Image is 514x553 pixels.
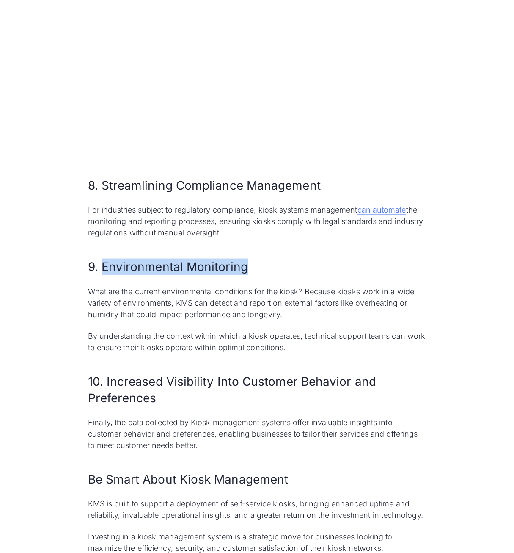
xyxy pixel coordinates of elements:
p: KMS is built to support a deployment of self-service kiosks, bringing enhanced uptime and reliabi... [88,498,426,520]
p: By understanding the context within which a kiosk operates, technical support teams can work to e... [88,330,426,353]
h2: 10. Increased Visibility Into Customer Behavior and Preferences [88,373,426,406]
p: Finally, the data collected by Kiosk management systems offer invaluable insights into customer b... [88,416,426,451]
a: can automate [357,205,406,214]
p: What are the current environmental conditions for the kiosk? Because kiosks work in a wide variet... [88,285,426,320]
p: For industries subject to regulatory compliance, kiosk systems management the monitoring and repo... [88,204,426,238]
h2: 9. Environmental Monitoring [88,258,426,275]
h2: 8. Streamlining Compliance Management [88,177,426,194]
h2: Be Smart About Kiosk Management [88,471,426,487]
